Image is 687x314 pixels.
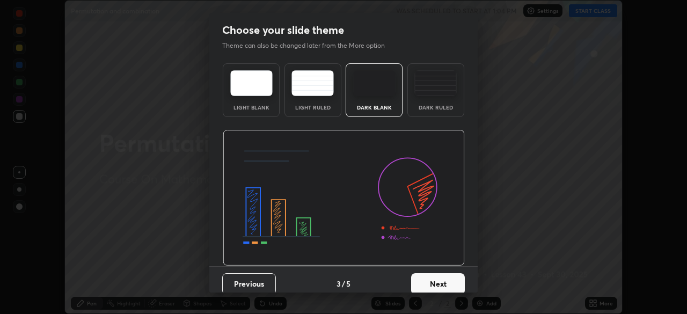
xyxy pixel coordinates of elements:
button: Next [411,273,465,295]
h4: / [342,278,345,289]
img: darkTheme.f0cc69e5.svg [353,70,396,96]
div: Light Blank [230,105,273,110]
p: Theme can also be changed later from the More option [222,41,396,50]
h2: Choose your slide theme [222,23,344,37]
img: lightTheme.e5ed3b09.svg [230,70,273,96]
img: darkRuledTheme.de295e13.svg [414,70,457,96]
button: Previous [222,273,276,295]
div: Dark Ruled [414,105,457,110]
h4: 3 [337,278,341,289]
div: Dark Blank [353,105,396,110]
img: lightRuledTheme.5fabf969.svg [291,70,334,96]
div: Light Ruled [291,105,334,110]
h4: 5 [346,278,350,289]
img: darkThemeBanner.d06ce4a2.svg [223,130,465,266]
